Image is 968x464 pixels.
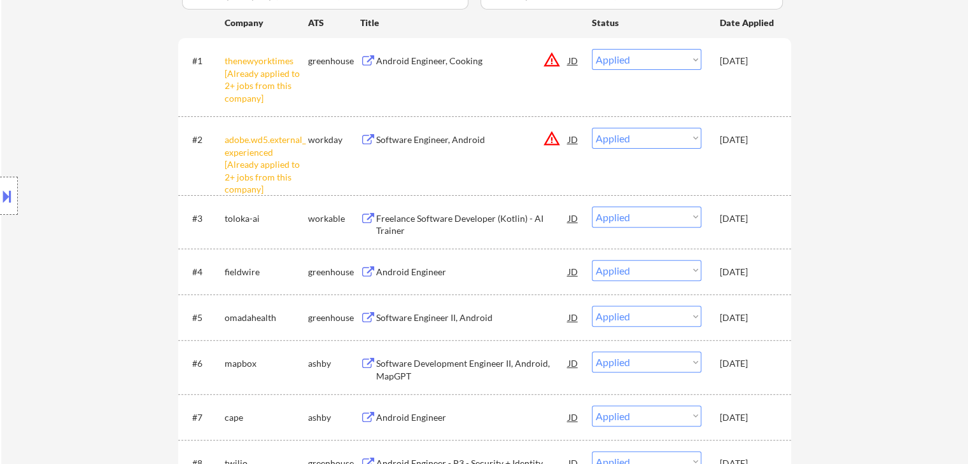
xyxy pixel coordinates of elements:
div: Android Engineer [376,266,568,278]
div: Software Engineer II, Android [376,311,568,324]
div: [DATE] [720,411,776,424]
div: #5 [192,311,214,324]
button: warning_amber [543,130,561,147]
div: Title [360,17,580,29]
div: [DATE] [720,357,776,370]
div: greenhouse [308,311,360,324]
div: JD [567,260,580,283]
div: JD [567,351,580,374]
div: toloka-ai [225,212,308,225]
div: JD [567,128,580,151]
div: [DATE] [720,212,776,225]
div: JD [567,406,580,428]
div: [DATE] [720,55,776,67]
div: Android Engineer [376,411,568,424]
div: [DATE] [720,266,776,278]
div: #6 [192,357,214,370]
div: greenhouse [308,266,360,278]
button: warning_amber [543,51,561,69]
div: [DATE] [720,311,776,324]
div: JD [567,49,580,72]
div: JD [567,306,580,329]
div: Software Development Engineer II, Android, MapGPT [376,357,568,382]
div: thenewyorktimes [Already applied to 2+ jobs from this company] [225,55,308,104]
div: Software Engineer, Android [376,133,568,146]
div: fieldwire [225,266,308,278]
div: Date Applied [720,17,776,29]
div: adobe.wd5.external_experienced [Already applied to 2+ jobs from this company] [225,133,308,196]
div: workday [308,133,360,146]
div: #1 [192,55,214,67]
div: #7 [192,411,214,424]
div: Company [225,17,308,29]
div: greenhouse [308,55,360,67]
div: JD [567,207,580,229]
div: omadahealth [225,311,308,324]
div: [DATE] [720,133,776,146]
div: Android Engineer, Cooking [376,55,568,67]
div: ashby [308,357,360,370]
div: workable [308,212,360,225]
div: ashby [308,411,360,424]
div: Freelance Software Developer (Kotlin) - AI Trainer [376,212,568,237]
div: ATS [308,17,360,29]
div: cape [225,411,308,424]
div: mapbox [225,357,308,370]
div: Status [592,11,701,34]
